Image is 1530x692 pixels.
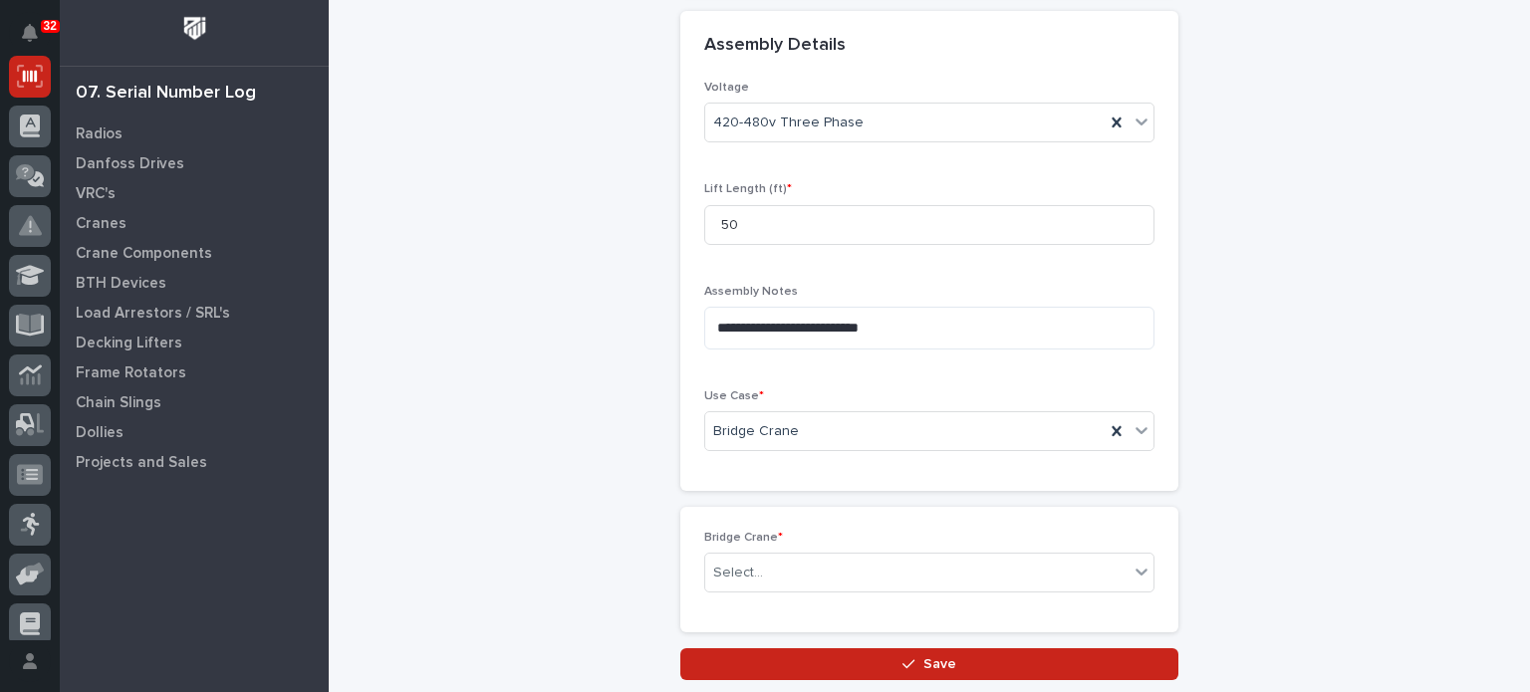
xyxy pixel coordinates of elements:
[60,328,329,357] a: Decking Lifters
[60,417,329,447] a: Dollies
[60,208,329,238] a: Cranes
[923,655,956,673] span: Save
[76,215,127,233] p: Cranes
[76,364,186,382] p: Frame Rotators
[176,10,213,47] img: Workspace Logo
[76,155,184,173] p: Danfoss Drives
[76,83,256,105] div: 07. Serial Number Log
[60,118,329,148] a: Radios
[704,532,783,544] span: Bridge Crane
[60,447,329,477] a: Projects and Sales
[704,286,798,298] span: Assembly Notes
[704,183,792,195] span: Lift Length (ft)
[76,245,212,263] p: Crane Components
[76,185,116,203] p: VRC's
[713,113,864,133] span: 420-480v Three Phase
[76,454,207,472] p: Projects and Sales
[60,357,329,387] a: Frame Rotators
[713,563,763,583] div: Select...
[76,394,161,412] p: Chain Slings
[704,82,749,94] span: Voltage
[44,19,57,33] p: 32
[704,390,764,402] span: Use Case
[60,178,329,208] a: VRC's
[713,421,799,442] span: Bridge Crane
[76,424,124,442] p: Dollies
[25,24,51,56] div: Notifications32
[76,125,123,143] p: Radios
[60,298,329,328] a: Load Arrestors / SRL's
[9,12,51,54] button: Notifications
[76,305,230,323] p: Load Arrestors / SRL's
[60,148,329,178] a: Danfoss Drives
[60,238,329,268] a: Crane Components
[680,648,1178,680] button: Save
[60,387,329,417] a: Chain Slings
[704,35,846,57] h2: Assembly Details
[76,335,182,352] p: Decking Lifters
[60,268,329,298] a: BTH Devices
[76,275,166,293] p: BTH Devices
